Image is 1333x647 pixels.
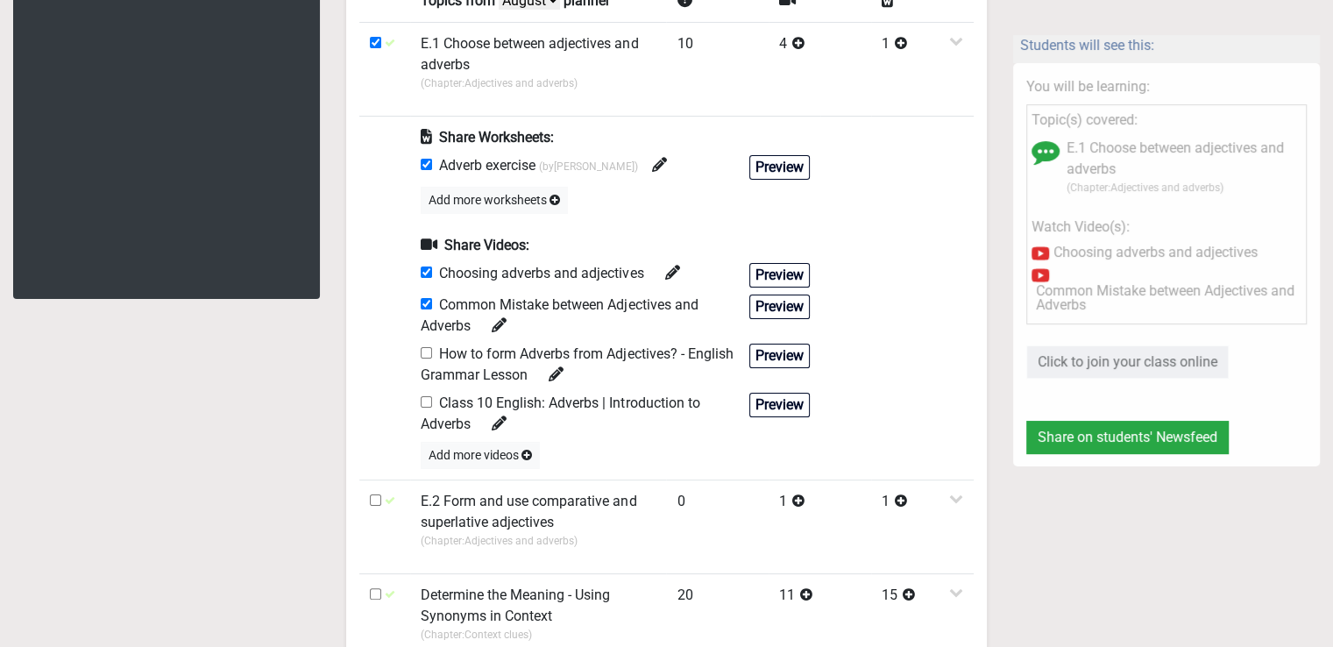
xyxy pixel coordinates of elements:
[1036,284,1302,312] label: Common Mistake between Adjectives and Adverbs
[421,187,568,214] button: Add more worksheets
[421,491,656,533] label: E.2 Form and use comparative and superlative adjectives
[1053,245,1258,260] label: Choosing adverbs and adjectives
[749,344,810,368] button: Preview
[1026,421,1229,454] button: Share on students' Newsfeed
[421,127,554,148] label: Share Worksheets:
[1020,35,1154,56] label: Students will see this:
[1067,138,1302,180] label: E.1 Choose between adjectives and adverbs
[871,22,974,116] td: 1
[666,22,769,116] td: 10
[539,160,637,173] span: (by [PERSON_NAME] )
[769,22,871,116] td: 4
[1032,245,1049,262] img: /static/media/youtubeIcon.2f027ba9.svg
[1026,345,1229,379] button: Click to join your class online
[871,480,974,573] td: 1
[421,344,735,386] div: How to form Adverbs from Adjectives? - English Grammar Lesson
[1032,110,1138,131] label: Topic(s) covered:
[421,263,679,288] div: Choosing adverbs and adjectives
[1026,76,1150,97] label: You will be learning:
[749,393,810,417] button: Preview
[421,627,656,643] p: (Chapter: Context clues )
[1032,267,1049,284] img: /static/media/youtubeIcon.2f027ba9.svg
[421,33,656,75] label: E.1 Choose between adjectives and adverbs
[421,393,735,435] div: Class 10 English: Adverbs | Introduction to Adverbs
[1032,217,1130,238] label: Watch Video(s):
[421,235,529,256] label: Share Videos:
[421,295,735,337] div: Common Mistake between Adjectives and Adverbs
[421,585,656,627] label: Determine the Meaning - Using Synonyms in Context
[749,263,810,288] button: Preview
[421,155,666,180] div: Adverb exercise
[769,480,871,573] td: 1
[749,155,810,180] button: Preview
[666,480,769,573] td: 0
[1067,180,1302,196] p: (Chapter: Adjectives and adverbs )
[749,295,810,319] button: Preview
[421,442,540,469] button: Add more videos
[421,75,656,91] p: (Chapter: Adjectives and adverbs )
[421,533,656,549] p: (Chapter: Adjectives and adverbs )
